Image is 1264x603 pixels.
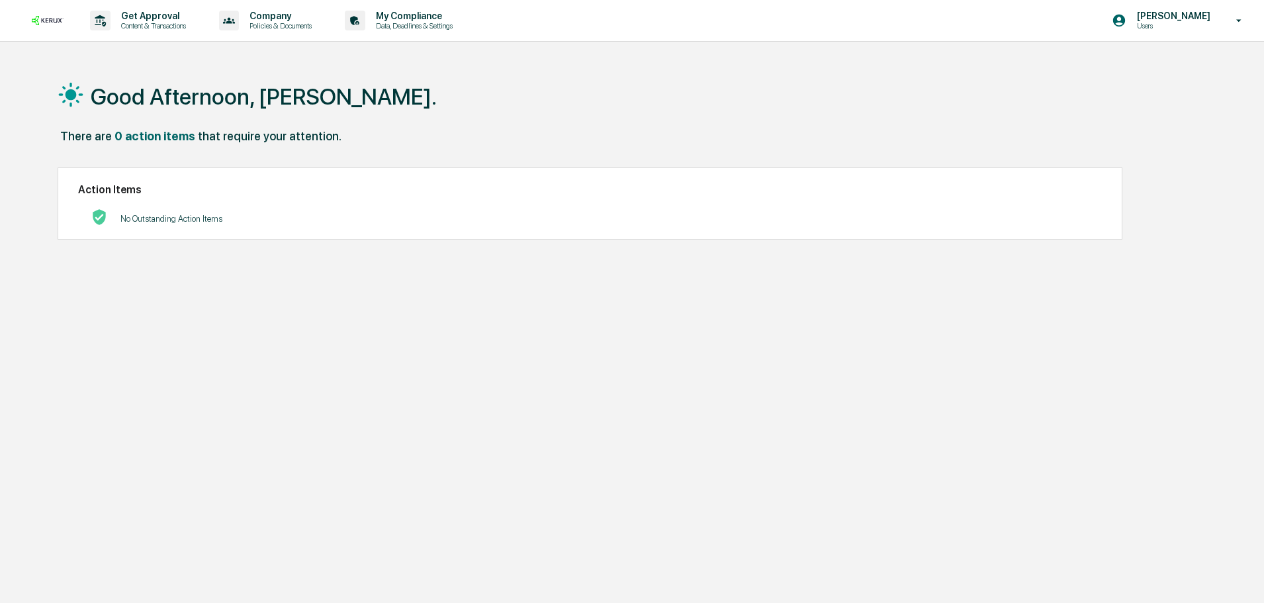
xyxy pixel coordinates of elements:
[1126,11,1217,21] p: [PERSON_NAME]
[114,129,195,143] div: 0 action items
[91,209,107,225] img: No Actions logo
[239,21,318,30] p: Policies & Documents
[365,21,459,30] p: Data, Deadlines & Settings
[78,183,1102,196] h2: Action Items
[60,129,112,143] div: There are
[1126,21,1217,30] p: Users
[120,214,222,224] p: No Outstanding Action Items
[198,129,341,143] div: that require your attention.
[239,11,318,21] p: Company
[111,11,193,21] p: Get Approval
[91,83,437,110] h1: Good Afternoon, [PERSON_NAME].
[365,11,459,21] p: My Compliance
[111,21,193,30] p: Content & Transactions
[32,16,64,24] img: logo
